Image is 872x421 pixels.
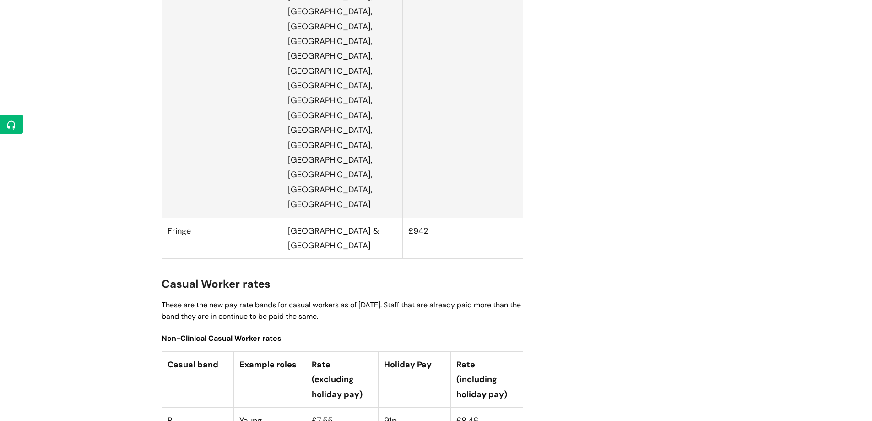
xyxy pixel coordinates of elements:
[162,277,271,291] span: Casual Worker rates
[162,218,282,259] td: Fringe
[402,218,523,259] td: £942
[306,352,379,408] th: Rate (excluding holiday pay)
[450,352,523,408] th: Rate (including holiday pay)
[162,300,521,321] span: These are the new pay rate bands for casual workers as of [DATE]. Staff that are already paid mor...
[282,218,402,259] td: [GEOGRAPHIC_DATA] & [GEOGRAPHIC_DATA]
[234,352,306,408] th: Example roles
[162,334,282,343] span: Non-Clinical Casual Worker rates
[162,352,234,408] th: Casual band
[378,352,450,408] th: Holiday Pay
